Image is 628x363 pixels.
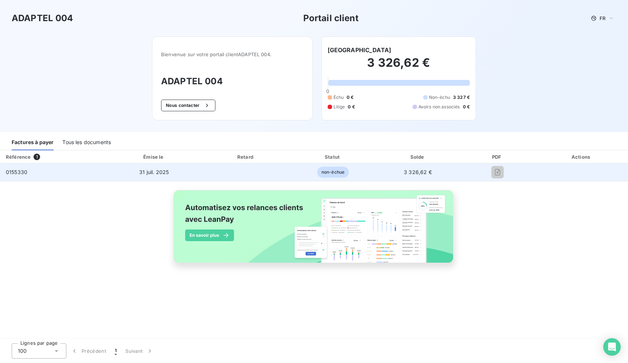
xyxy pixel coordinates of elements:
span: Avoirs non associés [418,104,460,110]
span: 1 [34,154,40,160]
h3: Portail client [303,12,359,25]
div: Retard [203,153,288,161]
img: banner [167,186,461,275]
h6: [GEOGRAPHIC_DATA] [328,46,391,54]
div: Factures à payer [12,135,54,150]
h3: ADAPTEL 004 [161,75,303,88]
button: Précédent [66,343,110,359]
span: 100 [18,347,27,355]
div: Actions [537,153,627,161]
span: 0155330 [6,169,27,175]
span: FR [600,15,605,21]
span: 0 [326,88,329,94]
span: 31 juil. 2025 [139,169,169,175]
h3: ADAPTEL 004 [12,12,73,25]
span: non-échue [317,167,349,178]
h2: 3 326,62 € [328,55,470,77]
div: Open Intercom Messenger [603,338,621,356]
span: Échu [333,94,344,101]
span: Non-échu [429,94,450,101]
span: 0 € [347,94,354,101]
span: 0 € [348,104,355,110]
div: Émise le [108,153,200,161]
div: Tous les documents [62,135,111,150]
span: Bienvenue sur votre portail client ADAPTEL 004 . [161,51,303,57]
button: 1 [110,343,121,359]
button: Suivant [121,343,158,359]
span: 1 [115,347,117,355]
span: Litige [333,104,345,110]
div: Statut [292,153,375,161]
div: Référence [6,154,31,160]
div: PDF [461,153,534,161]
span: 3 326,62 € [404,169,432,175]
div: Solde [377,153,458,161]
span: 0 € [463,104,470,110]
span: 3 327 € [453,94,470,101]
button: Nous contacter [161,100,215,111]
